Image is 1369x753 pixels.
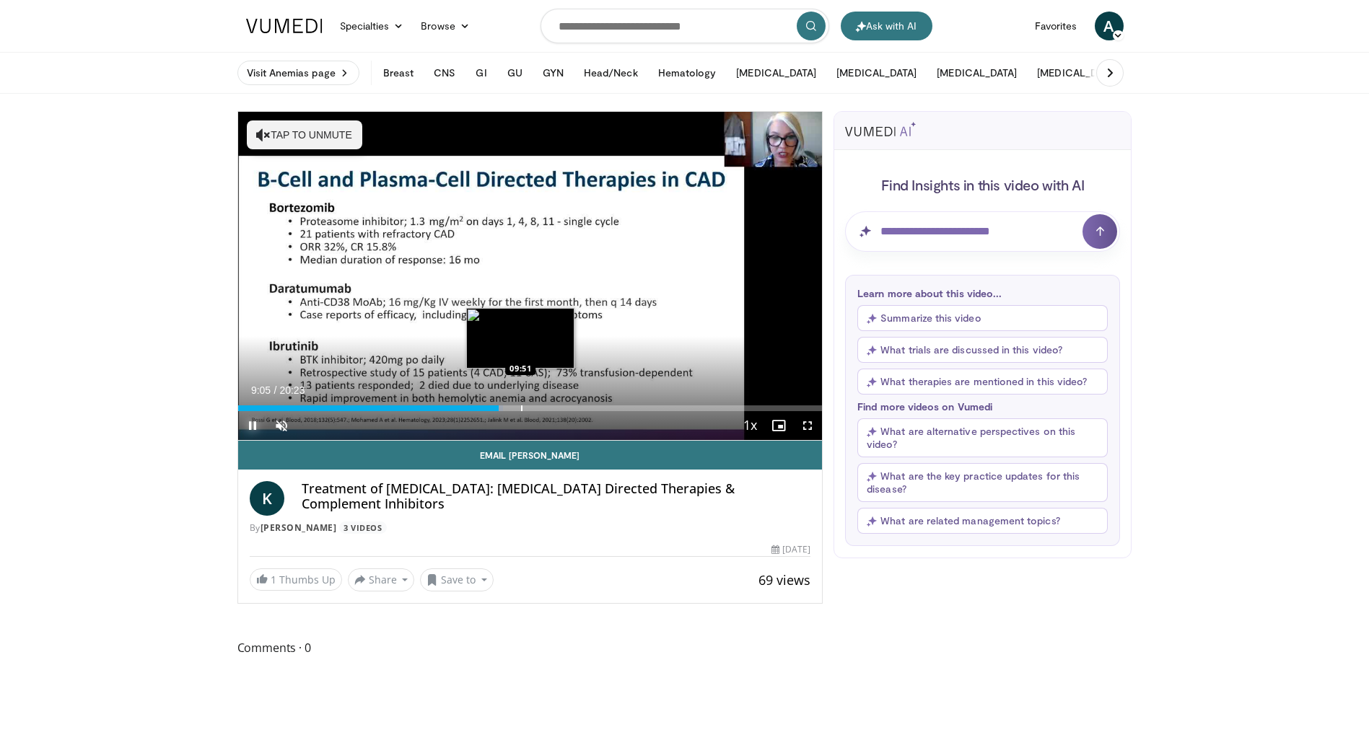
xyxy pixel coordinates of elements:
a: Specialties [331,12,413,40]
button: Head/Neck [575,58,647,87]
a: Visit Anemias page [237,61,359,85]
button: GYN [534,58,572,87]
button: Tap to unmute [247,120,362,149]
button: [MEDICAL_DATA] [727,58,825,87]
button: Unmute [267,411,296,440]
a: [PERSON_NAME] [261,521,337,534]
button: What are alternative perspectives on this video? [857,418,1108,457]
button: Summarize this video [857,305,1108,331]
button: Pause [238,411,267,440]
img: VuMedi Logo [246,19,323,33]
span: 9:05 [251,384,271,396]
div: Progress Bar [238,405,823,411]
button: Enable picture-in-picture mode [764,411,793,440]
img: vumedi-ai-logo.svg [845,122,916,136]
button: GU [499,58,531,87]
button: [MEDICAL_DATA] [828,58,925,87]
a: K [250,481,284,516]
button: Playback Rate [735,411,764,440]
input: Question for AI [845,211,1120,252]
button: What are related management topics? [857,508,1108,534]
div: By [250,521,811,534]
button: GI [467,58,495,87]
p: Learn more about this video... [857,287,1108,299]
span: 69 views [758,571,810,589]
span: / [274,384,277,396]
a: A [1095,12,1124,40]
button: Hematology [649,58,725,87]
button: Ask with AI [841,12,932,40]
a: 3 Videos [339,521,387,534]
video-js: Video Player [238,112,823,441]
button: [MEDICAL_DATA] [928,58,1025,87]
a: Email [PERSON_NAME] [238,441,823,470]
button: [MEDICAL_DATA] [1028,58,1126,87]
img: image.jpeg [466,308,574,369]
h4: Treatment of [MEDICAL_DATA]: [MEDICAL_DATA] Directed Therapies & Complement Inhibitors [302,481,811,512]
span: 1 [271,573,276,586]
button: What trials are discussed in this video? [857,337,1108,363]
p: Find more videos on Vumedi [857,400,1108,413]
h4: Find Insights in this video with AI [845,175,1120,194]
span: Comments 0 [237,638,823,657]
input: Search topics, interventions [541,9,829,43]
span: 20:23 [279,384,305,396]
button: Fullscreen [793,411,822,440]
button: What are the key practice updates for this disease? [857,463,1108,502]
iframe: Advertisement [875,569,1091,749]
a: Browse [412,12,478,40]
button: CNS [425,58,464,87]
button: Share [348,568,415,591]
button: Save to [420,568,494,591]
div: [DATE] [771,543,810,556]
button: Breast [375,58,422,87]
a: 1 Thumbs Up [250,568,342,591]
a: Favorites [1026,12,1086,40]
button: What therapies are mentioned in this video? [857,369,1108,395]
